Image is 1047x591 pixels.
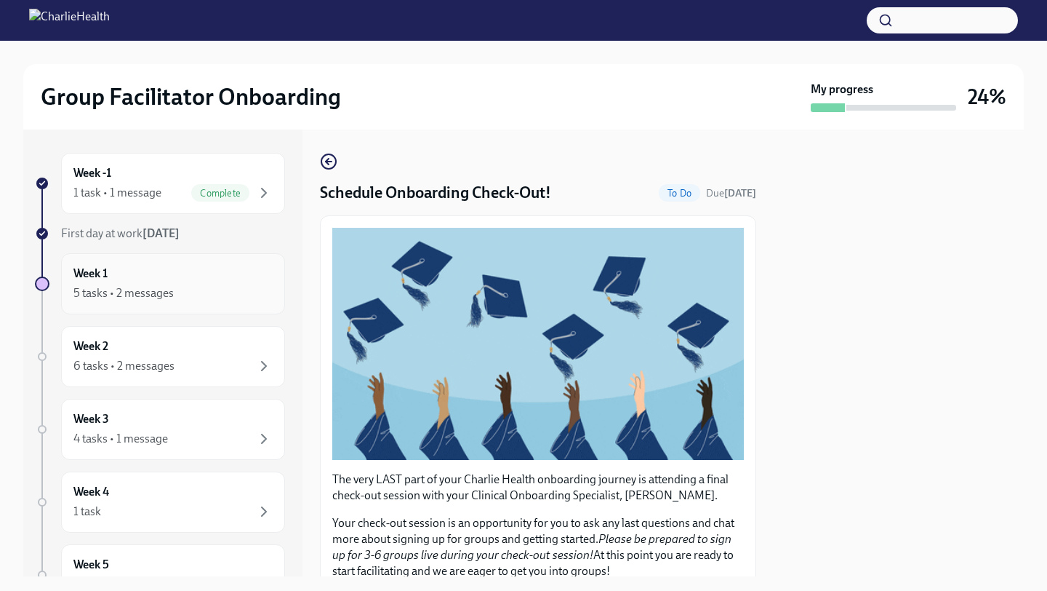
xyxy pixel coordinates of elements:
[73,484,109,500] h6: Week 4
[706,186,756,200] span: September 24th, 2025 13:08
[35,326,285,387] a: Week 26 tasks • 2 messages
[659,188,700,199] span: To Do
[73,557,109,573] h6: Week 5
[73,358,174,374] div: 6 tasks • 2 messages
[73,431,168,447] div: 4 tasks • 1 message
[332,515,744,579] p: Your check-out session is an opportunity for you to ask any last questions and chat more about si...
[968,84,1006,110] h3: 24%
[35,153,285,214] a: Week -11 task • 1 messageComplete
[29,9,110,32] img: CharlieHealth
[332,472,744,504] p: The very LAST part of your Charlie Health onboarding journey is attending a final check-out sessi...
[61,226,180,240] span: First day at work
[332,228,744,459] button: Zoom image
[73,165,111,181] h6: Week -1
[35,226,285,242] a: First day at work[DATE]
[811,82,873,98] strong: My progress
[73,185,161,201] div: 1 task • 1 message
[73,285,174,301] div: 5 tasks • 2 messages
[143,226,180,240] strong: [DATE]
[73,266,108,282] h6: Week 1
[320,182,551,204] h4: Schedule Onboarding Check-Out!
[724,187,756,199] strong: [DATE]
[35,253,285,314] a: Week 15 tasks • 2 messages
[73,338,108,354] h6: Week 2
[35,399,285,460] a: Week 34 tasks • 1 message
[706,187,756,199] span: Due
[332,532,731,562] em: Please be prepared to sign up for 3-6 groups live during your check-out session!
[41,82,341,111] h2: Group Facilitator Onboarding
[35,472,285,533] a: Week 41 task
[191,188,249,199] span: Complete
[73,411,109,427] h6: Week 3
[73,504,101,520] div: 1 task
